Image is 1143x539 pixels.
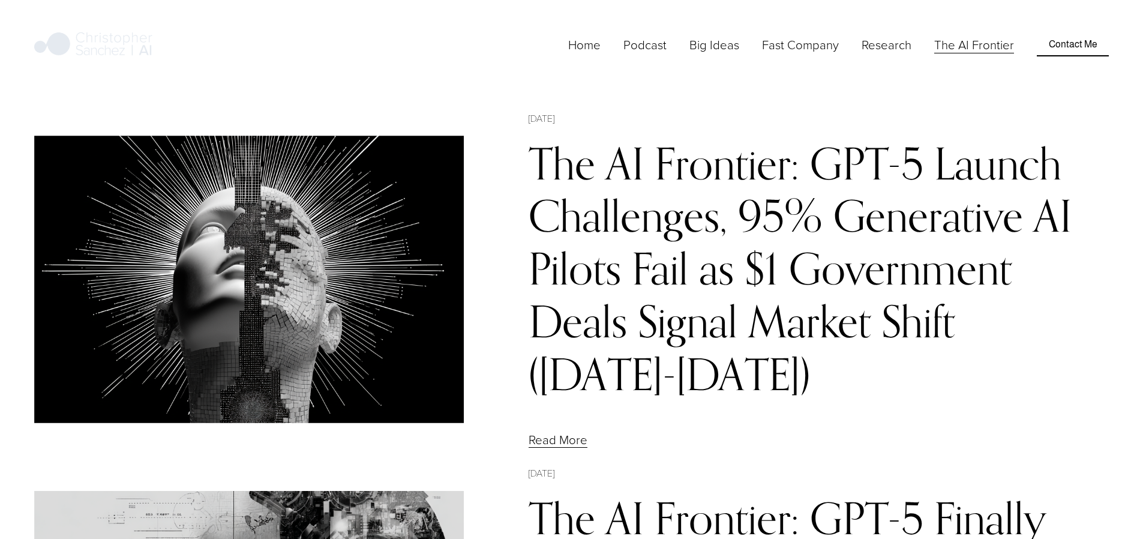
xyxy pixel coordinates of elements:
a: folder dropdown [762,35,839,55]
a: The AI Frontier: GPT-5 Launch Challenges, 95% Generative AI Pilots Fail as $1 Government Deals Si... [529,137,1072,400]
span: Research [862,36,911,53]
a: folder dropdown [862,35,911,55]
a: Contact Me [1037,33,1108,56]
time: [DATE] [529,466,554,480]
time: [DATE] [529,111,554,125]
span: Fast Company [762,36,839,53]
a: The AI Frontier [934,35,1014,55]
a: folder dropdown [689,35,739,55]
span: Big Ideas [689,36,739,53]
a: Home [568,35,601,55]
a: Podcast [623,35,667,55]
img: The AI Frontier: GPT-5 Launch Challenges, 95% Generative AI Pilots Fail as $1 Government Deals Si... [34,136,464,423]
img: Christopher Sanchez | AI [34,30,152,60]
a: Read More [529,431,587,448]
